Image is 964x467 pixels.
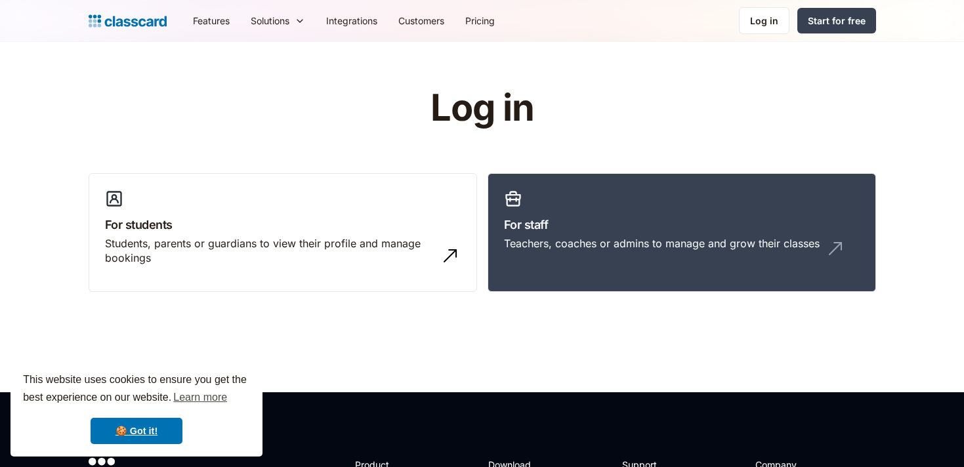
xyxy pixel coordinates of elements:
div: Solutions [240,6,316,35]
a: Logo [89,12,167,30]
a: Features [182,6,240,35]
a: For staffTeachers, coaches or admins to manage and grow their classes [488,173,876,293]
h3: For students [105,216,461,233]
a: For studentsStudents, parents or guardians to view their profile and manage bookings [89,173,477,293]
span: This website uses cookies to ensure you get the best experience on our website. [23,372,250,407]
a: Pricing [455,6,505,35]
div: Log in [750,14,778,28]
div: Teachers, coaches or admins to manage and grow their classes [504,236,820,251]
a: Log in [739,7,789,34]
div: Start for free [808,14,866,28]
div: Students, parents or guardians to view their profile and manage bookings [105,236,434,266]
a: Start for free [797,8,876,33]
a: Customers [388,6,455,35]
div: Solutions [251,14,289,28]
a: dismiss cookie message [91,418,182,444]
h1: Log in [274,88,690,129]
a: learn more about cookies [171,388,229,407]
div: cookieconsent [10,359,262,457]
a: Integrations [316,6,388,35]
h3: For staff [504,216,860,233]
